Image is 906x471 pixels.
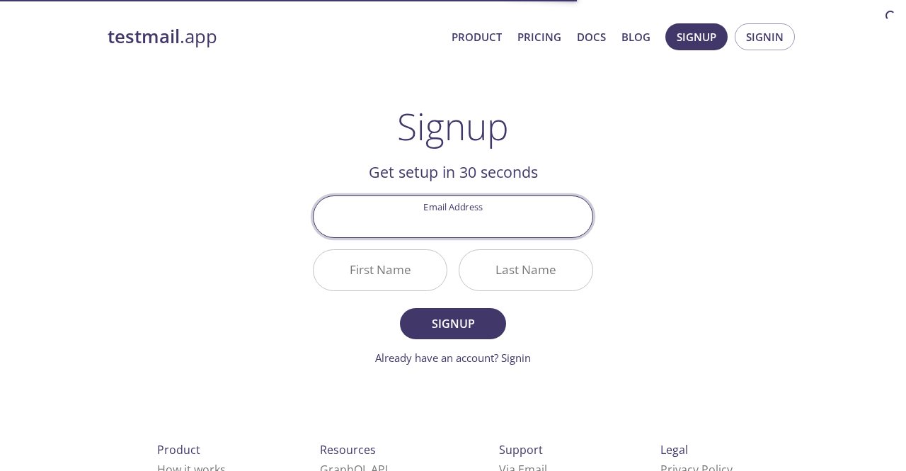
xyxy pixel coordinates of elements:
a: testmail.app [108,25,440,49]
button: Signup [665,23,728,50]
button: Signup [400,308,506,339]
span: Support [499,442,543,458]
h2: Get setup in 30 seconds [313,160,593,184]
strong: testmail [108,24,180,49]
span: Resources [320,442,376,458]
a: Pricing [517,28,561,46]
a: Blog [621,28,650,46]
span: Signin [746,28,784,46]
h1: Signup [397,105,509,147]
button: Signin [735,23,795,50]
span: Signup [415,314,491,334]
a: Docs [577,28,606,46]
span: Product [157,442,200,458]
span: Legal [660,442,688,458]
a: Product [452,28,502,46]
span: Signup [677,28,716,46]
a: Already have an account? Signin [375,351,531,365]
